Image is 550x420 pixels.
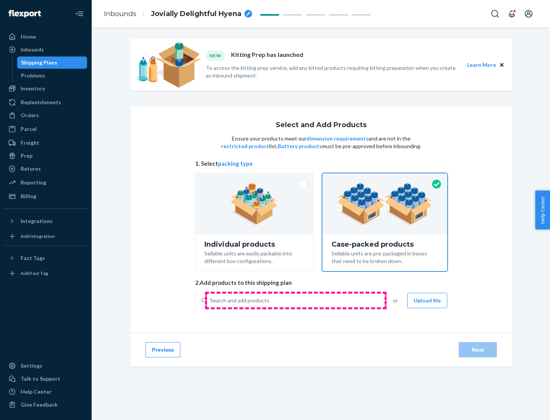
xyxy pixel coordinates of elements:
[465,346,490,354] div: Next
[21,33,36,40] div: Home
[195,160,447,168] span: 1. Select
[21,401,58,409] div: Give Feedback
[337,183,432,225] img: case-pack.59cecea509d18c883b923b81aeac6d0b.png
[276,121,367,129] h1: Select and Add Products
[17,57,87,69] a: Shipping Plans
[21,125,37,133] div: Parcel
[104,10,136,18] a: Inbounds
[21,111,39,119] div: Orders
[487,6,503,21] button: Open Search Box
[210,297,269,304] div: Search and add products
[535,191,550,229] button: Help Center
[21,192,36,200] div: Billing
[504,6,519,21] button: Open notifications
[230,183,278,225] img: individual-pack.facf35554cb0f1810c75b2bd6df2d64e.png
[21,388,52,396] div: Help Center
[21,375,60,383] div: Talk to Support
[5,252,87,264] button: Fast Tags
[5,267,87,279] a: Add Fast Tag
[5,215,87,227] button: Integrations
[21,99,61,106] div: Replenishments
[278,142,322,150] button: Battery products
[521,6,536,21] button: Open account menu
[5,190,87,202] a: Billing
[306,135,369,142] button: dimension requirements
[146,342,180,357] button: Previous
[21,179,46,186] div: Reporting
[5,360,87,372] a: Settings
[21,59,57,66] div: Shipping Plans
[206,50,225,61] div: NEW
[21,233,55,239] div: Add Integration
[5,386,87,398] a: Help Center
[195,279,447,287] span: 2. Add products to this shipping plan
[21,139,39,147] div: Freight
[221,142,269,150] button: restricted product
[218,160,253,168] button: packing type
[220,135,422,150] p: Ensure your products meet our and are not in the list. must be pre-approved before inbounding.
[17,69,87,82] a: Problems
[21,165,41,173] div: Returns
[21,46,44,53] div: Inbounds
[332,248,438,265] div: Sellable units are pre-packaged in boxes that need to be broken down.
[98,3,258,25] ol: breadcrumbs
[204,248,304,265] div: Sellable units are easily packable into different box configurations.
[498,61,506,69] button: Close
[151,9,241,19] span: Jovially Delightful Hyena
[5,163,87,175] a: Returns
[5,96,87,108] a: Replenishments
[72,6,87,21] button: Close Navigation
[407,293,447,308] button: Upload file
[21,270,48,276] div: Add Fast Tag
[5,137,87,149] a: Freight
[204,241,304,248] div: Individual products
[5,373,87,385] a: Talk to Support
[332,241,438,248] div: Case-packed products
[459,342,497,357] button: Next
[5,176,87,189] a: Reporting
[21,85,45,92] div: Inventory
[5,109,87,121] a: Orders
[5,44,87,56] a: Inbounds
[21,217,53,225] div: Integrations
[5,399,87,411] button: Give Feedback
[21,152,32,160] div: Prep
[5,123,87,135] a: Parcel
[8,10,41,18] img: Flexport logo
[21,254,45,262] div: Fast Tags
[393,297,398,304] span: or
[5,150,87,162] a: Prep
[5,230,87,242] a: Add Integration
[21,362,42,370] div: Settings
[206,64,460,79] p: To access the kitting prep service, add any kitted products requiring kitting preparation when yo...
[5,82,87,95] a: Inventory
[21,72,45,79] div: Problems
[231,50,303,61] p: Kitting Prep has launched
[5,31,87,43] a: Home
[467,61,496,69] button: Learn More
